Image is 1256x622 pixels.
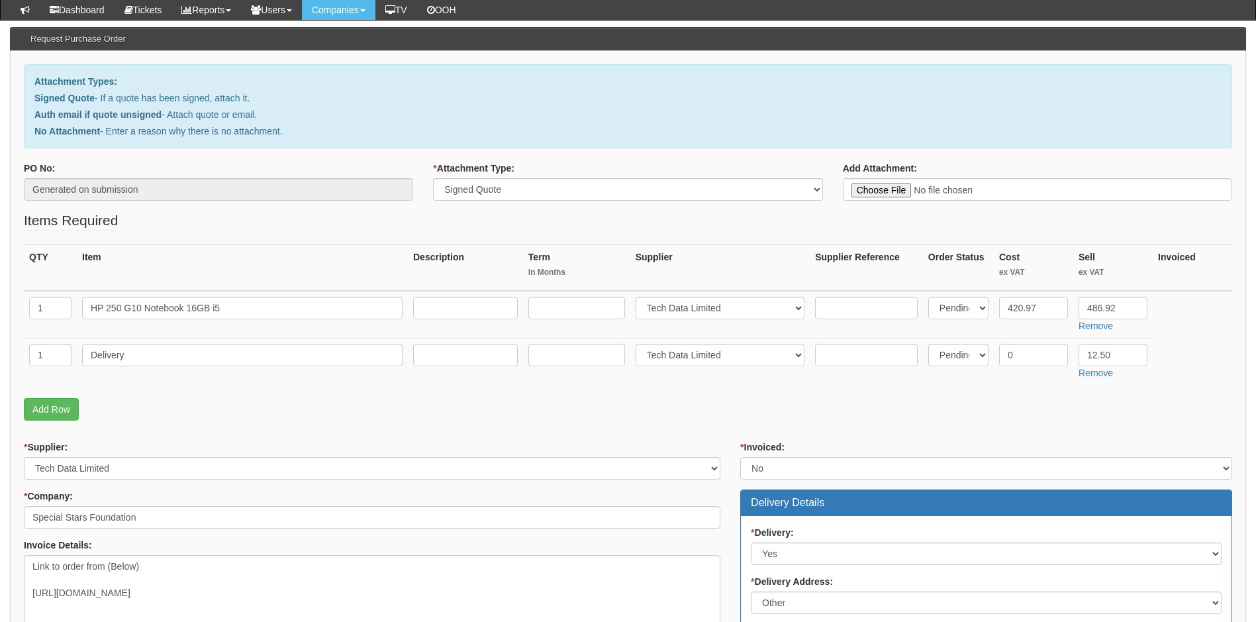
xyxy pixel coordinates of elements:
th: Supplier Reference [810,245,923,291]
b: Auth email if quote unsigned [34,109,162,120]
th: Cost [994,245,1073,291]
label: Invoiced: [740,441,785,454]
b: Signed Quote [34,93,95,103]
label: Delivery Address: [751,575,833,588]
th: Term [523,245,630,291]
th: Order Status [923,245,994,291]
b: Attachment Types: [34,76,117,87]
th: Description [408,245,523,291]
small: ex VAT [1079,267,1147,278]
label: Attachment Type: [433,162,514,175]
label: Supplier: [24,441,68,454]
p: - If a quote has been signed, attach it. [34,91,1222,105]
label: Company: [24,490,73,503]
small: ex VAT [999,267,1068,278]
label: PO No: [24,162,55,175]
p: - Attach quote or email. [34,108,1222,121]
legend: Items Required [24,211,118,231]
th: QTY [24,245,77,291]
p: - Enter a reason why there is no attachment. [34,125,1222,138]
h3: Delivery Details [751,497,1222,509]
th: Invoiced [1153,245,1232,291]
th: Supplier [630,245,810,291]
a: Add Row [24,398,79,421]
a: Remove [1079,321,1113,331]
label: Add Attachment: [843,162,917,175]
h3: Request Purchase Order [24,28,132,50]
label: Delivery: [751,526,794,539]
th: Sell [1073,245,1153,291]
a: Remove [1079,368,1113,378]
label: Invoice Details: [24,539,92,552]
small: In Months [528,267,625,278]
b: No Attachment [34,126,100,136]
th: Item [77,245,408,291]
